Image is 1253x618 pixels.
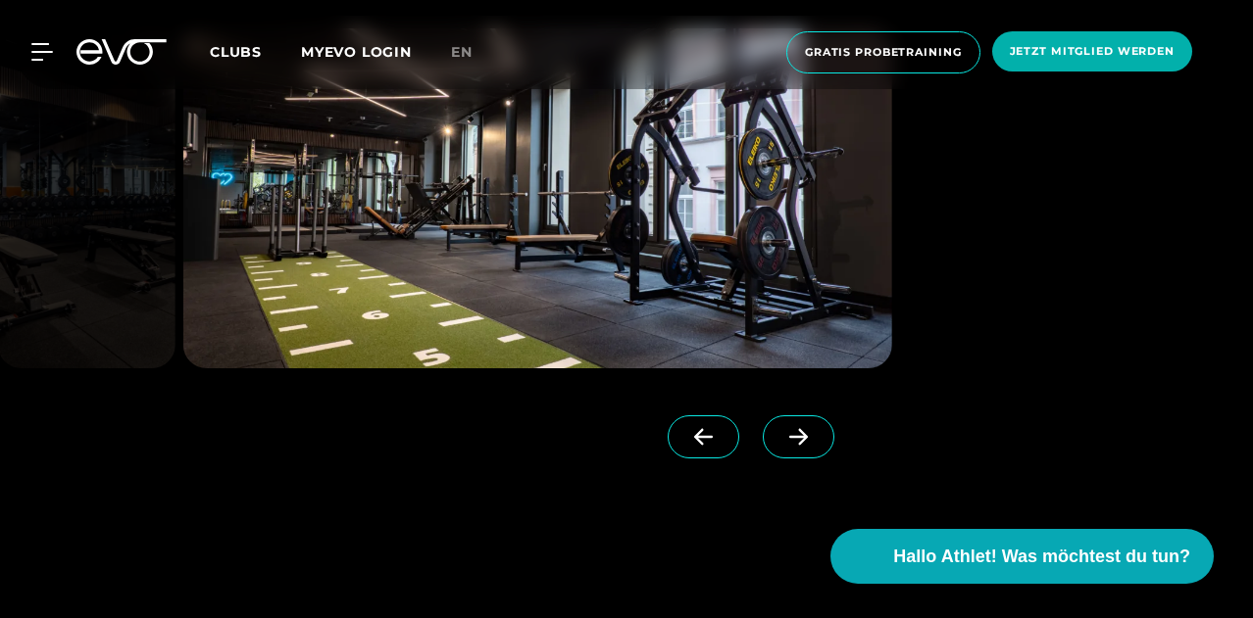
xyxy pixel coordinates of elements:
[210,42,301,61] a: Clubs
[780,31,986,73] a: Gratis Probetraining
[893,544,1190,570] span: Hallo Athlet! Was möchtest du tun?
[986,31,1198,73] a: Jetzt Mitglied werden
[183,28,892,368] img: evofitness
[1010,43,1175,60] span: Jetzt Mitglied werden
[301,43,412,61] a: MYEVO LOGIN
[210,43,262,61] span: Clubs
[830,529,1214,584] button: Hallo Athlet! Was möchtest du tun?
[451,41,496,64] a: en
[805,44,962,61] span: Gratis Probetraining
[451,43,473,61] span: en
